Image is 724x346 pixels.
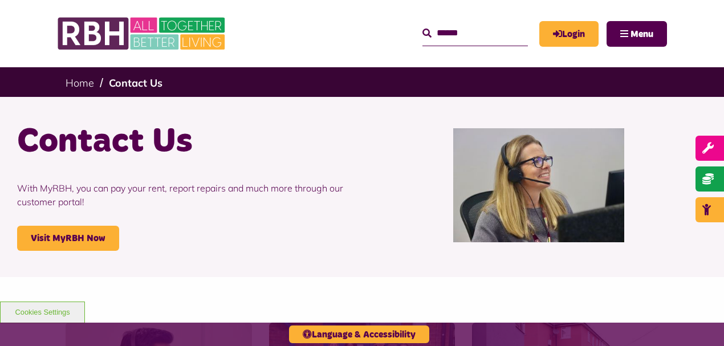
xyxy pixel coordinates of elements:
button: Language & Accessibility [289,325,429,343]
h1: Contact Us [17,120,353,164]
img: Contact Centre February 2024 (1) [453,128,624,242]
img: RBH [57,11,228,56]
iframe: Netcall Web Assistant for live chat [673,295,724,346]
a: MyRBH [539,21,599,47]
a: Contact Us [109,76,162,89]
p: With MyRBH, you can pay your rent, report repairs and much more through our customer portal! [17,164,353,226]
button: Navigation [607,21,667,47]
span: Menu [631,30,653,39]
a: Visit MyRBH Now [17,226,119,251]
a: Home [66,76,94,89]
